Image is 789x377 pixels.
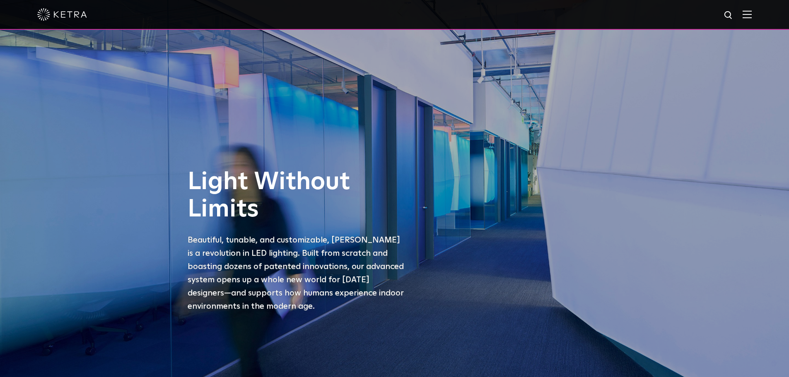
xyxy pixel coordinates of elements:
[743,10,752,18] img: Hamburger%20Nav.svg
[188,233,407,313] p: Beautiful, tunable, and customizable, [PERSON_NAME] is a revolution in LED lighting. Built from s...
[188,289,404,310] span: —and supports how humans experience indoor environments in the modern age.
[37,8,87,21] img: ketra-logo-2019-white
[724,10,734,21] img: search icon
[188,168,407,223] h1: Light Without Limits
